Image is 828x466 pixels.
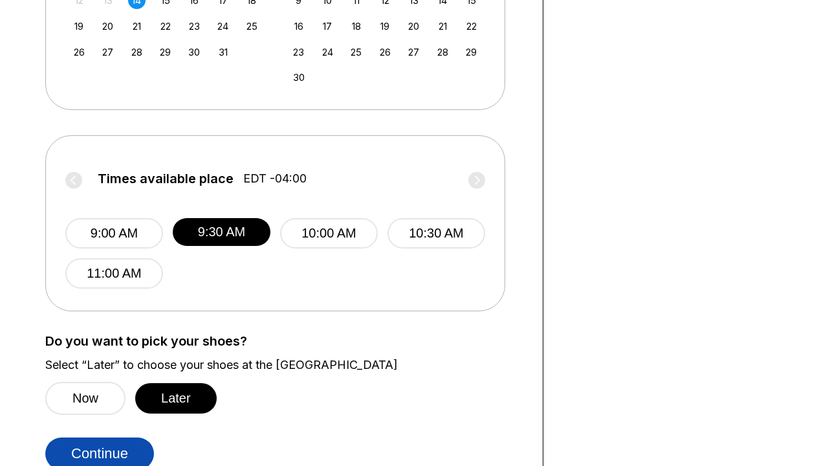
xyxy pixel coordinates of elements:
div: Choose Wednesday, October 22nd, 2025 [157,17,174,35]
div: Choose Saturday, November 22nd, 2025 [463,17,480,35]
button: 9:00 AM [65,218,163,249]
span: EDT -04:00 [243,172,307,186]
div: Choose Tuesday, October 21st, 2025 [128,17,146,35]
div: Choose Tuesday, October 28th, 2025 [128,43,146,61]
div: Choose Thursday, November 27th, 2025 [405,43,422,61]
span: Times available place [98,172,234,186]
label: Select “Later” to choose your shoes at the [GEOGRAPHIC_DATA] [45,358,523,372]
div: Choose Sunday, October 26th, 2025 [71,43,88,61]
div: Choose Saturday, November 29th, 2025 [463,43,480,61]
div: Choose Monday, November 17th, 2025 [319,17,336,35]
div: Choose Saturday, October 25th, 2025 [243,17,261,35]
div: Choose Wednesday, October 29th, 2025 [157,43,174,61]
div: Choose Friday, October 24th, 2025 [214,17,232,35]
div: Choose Wednesday, November 26th, 2025 [376,43,394,61]
div: Choose Thursday, November 20th, 2025 [405,17,422,35]
div: Choose Sunday, November 30th, 2025 [290,69,307,86]
div: Choose Thursday, October 23rd, 2025 [186,17,203,35]
div: Choose Sunday, November 23rd, 2025 [290,43,307,61]
div: Choose Monday, October 27th, 2025 [99,43,116,61]
div: Choose Tuesday, November 18th, 2025 [347,17,365,35]
div: Choose Sunday, October 19th, 2025 [71,17,88,35]
label: Do you want to pick your shoes? [45,334,523,348]
button: 10:00 AM [280,218,378,249]
div: Choose Thursday, October 30th, 2025 [186,43,203,61]
div: Choose Tuesday, November 25th, 2025 [347,43,365,61]
button: 11:00 AM [65,258,163,289]
div: Choose Monday, November 24th, 2025 [319,43,336,61]
div: Choose Friday, November 28th, 2025 [434,43,452,61]
div: Choose Monday, October 20th, 2025 [99,17,116,35]
div: Choose Friday, November 21st, 2025 [434,17,452,35]
button: Now [45,382,125,415]
div: Choose Friday, October 31st, 2025 [214,43,232,61]
div: Choose Sunday, November 16th, 2025 [290,17,307,35]
button: 9:30 AM [173,218,270,246]
button: Later [135,383,217,414]
button: 10:30 AM [387,218,485,249]
div: Choose Wednesday, November 19th, 2025 [376,17,394,35]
